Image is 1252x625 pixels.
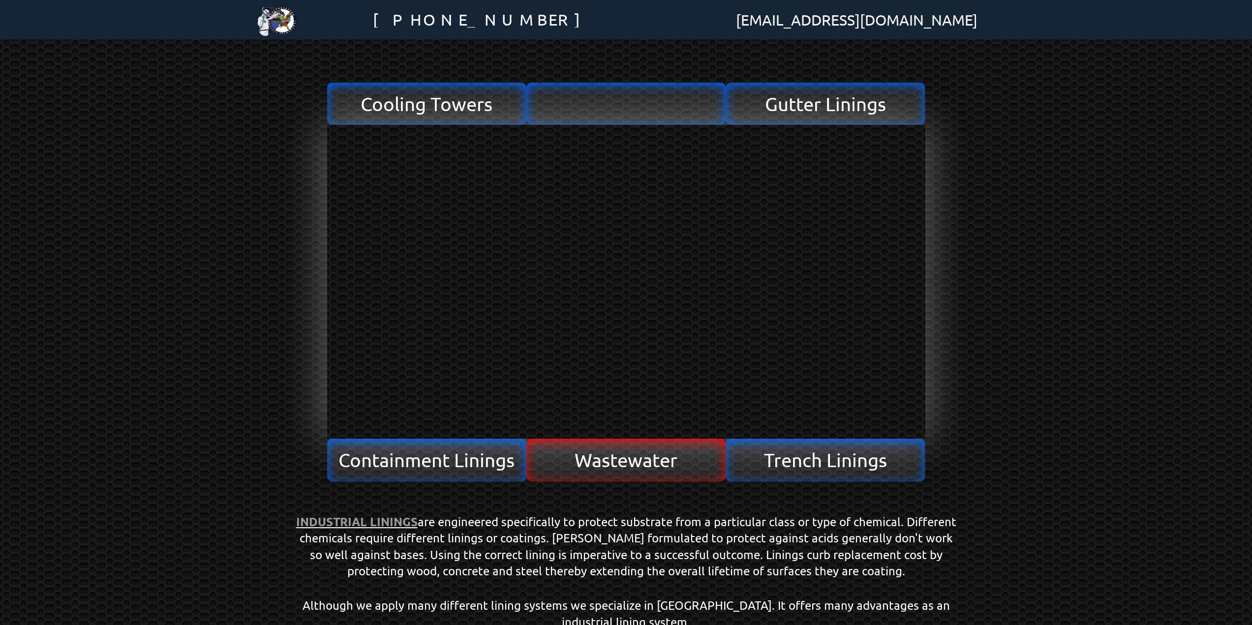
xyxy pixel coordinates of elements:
[373,12,597,28] span: [PHONE_NUMBER]
[373,12,674,28] a: [PHONE_NUMBER]
[736,9,977,31] span: [EMAIL_ADDRESS][DOMAIN_NAME]
[764,450,887,469] span: Trench Linings
[338,450,515,469] span: Containment Linings
[765,94,886,113] span: Gutter Linings
[294,513,958,579] p: are engineered specifically to protect substrate from a particular class or type of chemical. Dif...
[361,94,492,113] span: Cooling Towers
[526,439,726,481] a: Wastewater
[575,450,677,469] span: Wastewater
[327,439,526,481] a: Containment Linings
[327,83,526,125] a: Cooling Towers
[726,439,925,481] a: Trench Linings
[296,514,418,529] strong: INDUSTRIAL LININGS
[726,83,925,125] a: Gutter Linings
